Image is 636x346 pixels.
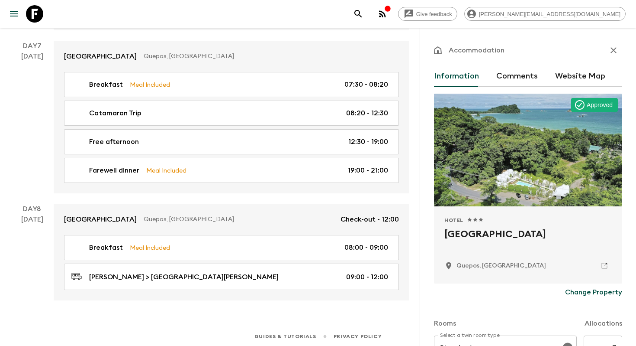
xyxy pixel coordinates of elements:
div: [PERSON_NAME][EMAIL_ADDRESS][DOMAIN_NAME] [464,7,626,21]
p: Day 7 [10,41,54,51]
label: Select a twin room type [440,332,500,339]
a: Free afternoon12:30 - 19:00 [64,129,399,154]
p: Free afternoon [89,137,139,147]
p: Quepos, Costa Rica [456,261,546,270]
a: BreakfastMeal Included07:30 - 08:20 [64,72,399,97]
div: [DATE] [21,51,43,193]
a: Guides & Tutorials [254,332,316,341]
p: Change Property [565,287,622,297]
p: Day 8 [10,204,54,214]
p: Quepos, [GEOGRAPHIC_DATA] [144,52,392,61]
a: Farewell dinnerMeal Included19:00 - 21:00 [64,158,399,183]
a: BreakfastMeal Included08:00 - 09:00 [64,235,399,260]
a: Catamaran Trip08:20 - 12:30 [64,101,399,126]
h2: [GEOGRAPHIC_DATA] [444,227,612,255]
a: [GEOGRAPHIC_DATA]Quepos, [GEOGRAPHIC_DATA]Check-out - 12:00 [54,204,409,235]
button: Information [434,66,479,87]
p: Meal Included [130,80,170,89]
a: [GEOGRAPHIC_DATA]Quepos, [GEOGRAPHIC_DATA] [54,41,409,72]
p: Rooms [434,318,456,329]
button: menu [5,5,22,23]
p: 12:30 - 19:00 [348,137,388,147]
p: Meal Included [146,166,186,175]
p: 08:00 - 09:00 [344,242,388,253]
span: Give feedback [411,11,457,17]
button: search adventures [350,5,367,23]
p: 07:30 - 08:20 [344,79,388,90]
p: [PERSON_NAME] > [GEOGRAPHIC_DATA][PERSON_NAME] [89,272,279,282]
p: [GEOGRAPHIC_DATA] [64,214,137,225]
button: Change Property [565,284,622,301]
p: 08:20 - 12:30 [346,108,388,118]
div: Photo of Igloo Beach Lodge [434,94,622,206]
span: Hotel [444,217,463,224]
p: Allocations [585,318,622,329]
button: Website Map [555,66,605,87]
p: Approved [587,101,613,109]
p: [GEOGRAPHIC_DATA] [64,51,137,62]
a: Give feedback [398,7,457,21]
p: 09:00 - 12:00 [346,272,388,282]
p: Farewell dinner [89,165,139,176]
p: Breakfast [89,79,123,90]
a: [PERSON_NAME] > [GEOGRAPHIC_DATA][PERSON_NAME]09:00 - 12:00 [64,264,399,290]
p: Quepos, [GEOGRAPHIC_DATA] [144,215,334,224]
p: Breakfast [89,242,123,253]
p: 19:00 - 21:00 [348,165,388,176]
p: Catamaran Trip [89,108,141,118]
span: [PERSON_NAME][EMAIL_ADDRESS][DOMAIN_NAME] [474,11,625,17]
a: Privacy Policy [334,332,382,341]
p: Meal Included [130,243,170,252]
p: Accommodation [449,45,504,55]
p: Check-out - 12:00 [340,214,399,225]
button: Comments [496,66,538,87]
div: [DATE] [21,214,43,300]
